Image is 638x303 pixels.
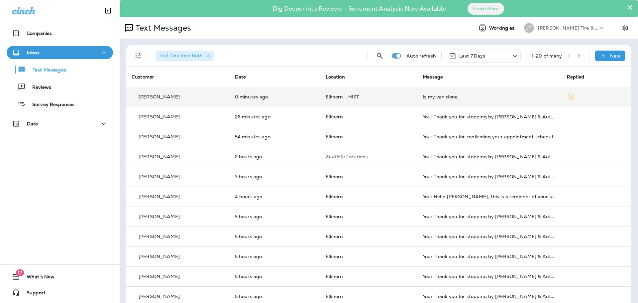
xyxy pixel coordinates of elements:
div: JT [524,23,534,33]
p: Reviews [26,84,51,91]
span: Elkhorn [326,273,343,279]
span: Elkhorn [326,134,343,140]
span: Elkhorn [326,194,343,200]
p: [PERSON_NAME] [139,294,180,299]
p: Companies [27,31,52,36]
span: Elkhorn [326,114,343,120]
p: Oct 7, 2025 12:58 PM [235,114,315,119]
button: Search Messages [373,49,386,63]
button: Companies [7,27,113,40]
span: Replied [567,74,584,80]
p: Oct 7, 2025 08:02 AM [235,274,315,279]
div: Is my van done [423,94,556,99]
p: Auto refresh [406,53,436,59]
p: [PERSON_NAME] [139,174,180,179]
p: [PERSON_NAME] [139,274,180,279]
button: Close [627,2,633,13]
div: You: Thank you for stopping by Jensen Tire & Auto - Elkhorn. Please take 30 seconds to leave us a... [423,274,556,279]
p: [PERSON_NAME] [139,214,180,219]
p: [PERSON_NAME] Tire & Auto [538,25,598,31]
p: [PERSON_NAME] [139,254,180,259]
div: 1 - 20 of many [532,53,562,59]
p: New [610,53,620,59]
button: Support [7,286,113,299]
button: Survey Responses [7,97,113,111]
p: [PERSON_NAME] [139,114,180,119]
span: Elkhorn [326,214,343,220]
button: Inbox [7,46,113,59]
p: Survey Responses [26,102,74,108]
div: You: Thank you for stopping by Jensen Tire & Auto - Elkhorn. Please take 30 seconds to leave us a... [423,254,556,259]
span: Elkhorn [326,253,343,259]
div: You: Hello Tabby, this is a reminder of your scheduled appointment set for 10/08/2025 9:30 AM at ... [423,194,556,199]
p: Inbox [27,50,40,55]
span: Elkhorn [326,293,343,299]
span: 17 [16,269,24,276]
span: Working as: [489,25,517,31]
span: Elkhorn [326,233,343,239]
p: [PERSON_NAME] [139,94,180,99]
p: Oct 7, 2025 08:02 AM [235,294,315,299]
p: Oct 7, 2025 09:59 AM [235,174,315,179]
p: Text Messages [133,23,191,33]
span: What's New [20,274,54,282]
span: Text Direction : Both [159,53,203,59]
p: Oct 7, 2025 01:23 PM [235,94,315,99]
button: Data [7,117,113,130]
p: Last 7 Days [459,53,485,59]
p: [PERSON_NAME] [139,234,180,239]
button: Settings [619,22,631,34]
div: You: Thank you for stopping by Jensen Tire & Auto - Elkhorn. Please take 30 seconds to leave us a... [423,234,556,239]
button: 17What's New [7,270,113,283]
p: Oct 7, 2025 09:17 AM [235,194,315,199]
p: Oct 7, 2025 08:02 AM [235,254,315,259]
div: You: Thank you for stopping by Jensen Tire & Auto - Elkhorn. Please take 30 seconds to leave us a... [423,174,556,179]
p: Data [27,121,38,126]
span: Support [20,290,46,298]
button: Reviews [7,80,113,94]
span: Elkhorn - HIST [326,94,359,100]
button: Filters [132,49,145,63]
div: Text Direction:Both [156,51,214,61]
p: Oct 7, 2025 08:02 AM [235,234,315,239]
p: Oct 7, 2025 11:01 AM [235,154,315,159]
div: You: Thank you for stopping by Jensen Tire & Auto - Elkhorn. Please take 30 seconds to leave us a... [423,154,556,159]
p: Oct 7, 2025 08:02 AM [235,214,315,219]
button: Collapse Sidebar [99,4,117,17]
span: Message [423,74,443,80]
button: Learn More [468,3,504,15]
div: You: Thank you for stopping by Jensen Tire & Auto - Elkhorn. Please take 30 seconds to leave us a... [423,294,556,299]
p: Dig Deeper into Reviews - Sentiment Analysis Now Available [254,8,465,10]
p: Multiple Locations [326,154,412,159]
span: Date [235,74,246,80]
span: Elkhorn [326,174,343,180]
button: Text Messages [7,63,113,76]
div: You: Thank you for confirming your appointment scheduled for 10/08/2025 12:00 PM with Elkhorn. We... [423,134,556,139]
span: Location [326,74,345,80]
div: You: Thank you for stopping by Jensen Tire & Auto - Elkhorn. Please take 30 seconds to leave us a... [423,114,556,119]
div: You: Thank you for stopping by Jensen Tire & Auto - Elkhorn. Please take 30 seconds to leave us a... [423,214,556,219]
p: [PERSON_NAME] [139,154,180,159]
p: Oct 7, 2025 12:30 PM [235,134,315,139]
p: [PERSON_NAME] [139,134,180,139]
p: [PERSON_NAME] [139,194,180,199]
p: Text Messages [26,67,66,74]
span: Customer [132,74,154,80]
